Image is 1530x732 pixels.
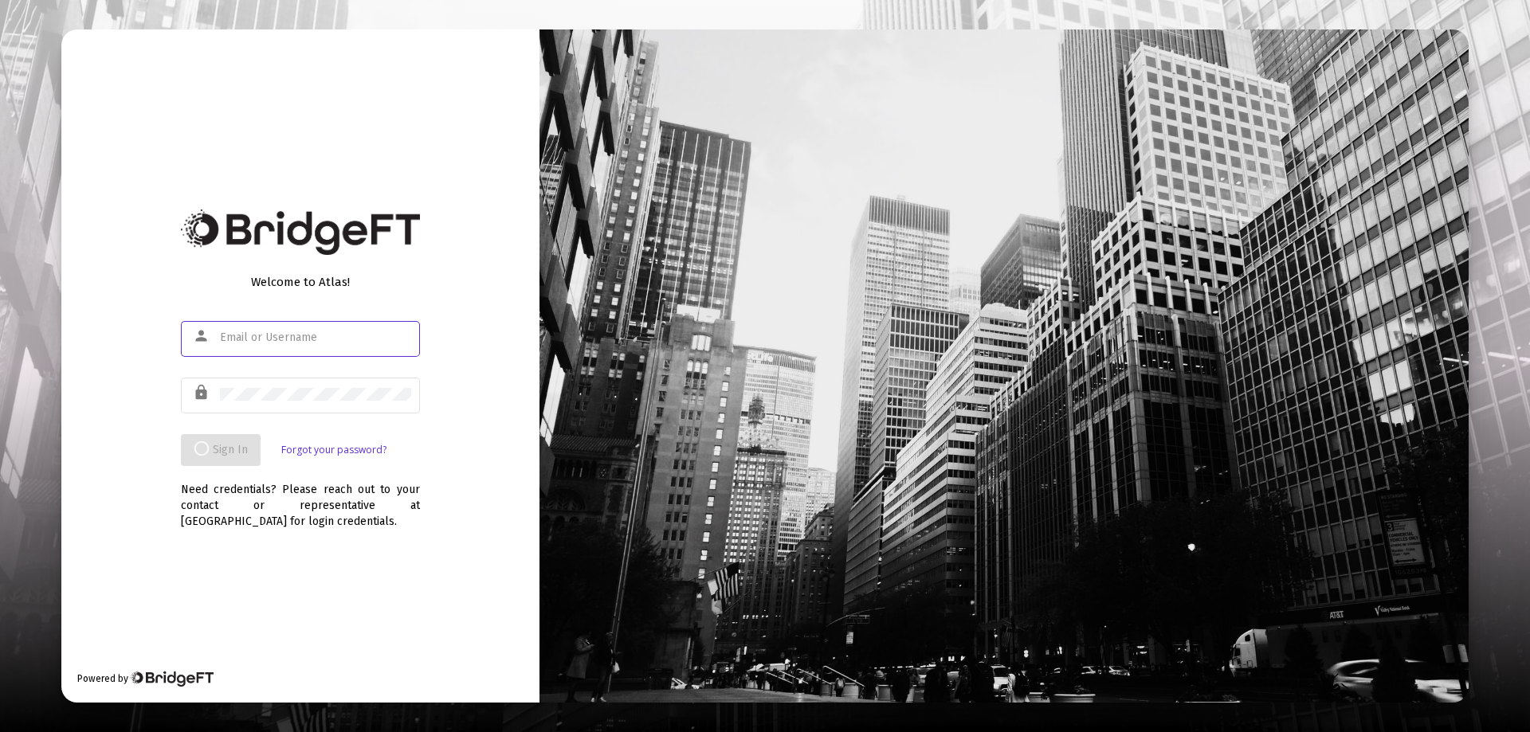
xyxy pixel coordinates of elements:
div: Need credentials? Please reach out to your contact or representative at [GEOGRAPHIC_DATA] for log... [181,466,420,530]
div: Welcome to Atlas! [181,274,420,290]
a: Forgot your password? [281,442,386,458]
img: Bridge Financial Technology Logo [181,209,420,255]
input: Email or Username [220,331,411,344]
div: Powered by [77,671,214,687]
mat-icon: person [193,327,212,346]
span: Sign In [194,443,248,456]
img: Bridge Financial Technology Logo [130,671,214,687]
mat-icon: lock [193,383,212,402]
button: Sign In [181,434,261,466]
